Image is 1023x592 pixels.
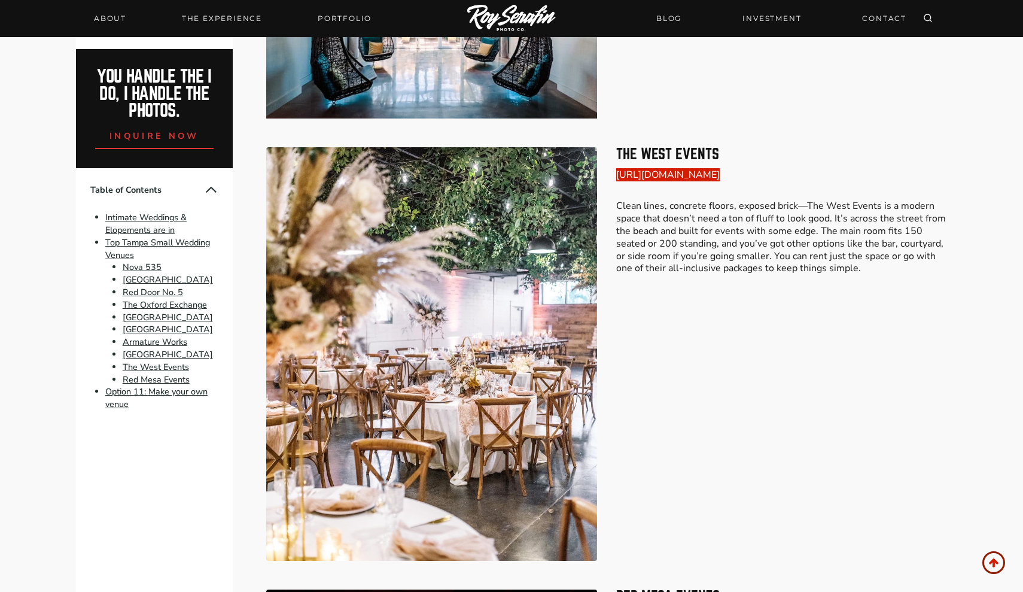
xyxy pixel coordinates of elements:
nav: Secondary Navigation [649,8,914,29]
h3: The West Events [616,147,947,162]
a: [GEOGRAPHIC_DATA] [123,274,213,286]
a: Armature Works [123,336,187,348]
button: View Search Form [920,10,936,27]
a: inquire now [95,120,214,149]
a: THE EXPERIENCE [175,10,269,27]
span: Table of Contents [90,184,204,196]
a: Option 11: Make your own venue [105,386,208,411]
a: Portfolio [310,10,379,27]
a: Red Door No. 5 [123,286,183,298]
a: About [87,10,133,27]
nav: Primary Navigation [87,10,379,27]
a: INVESTMENT [735,8,808,29]
a: Red Mesa Events [123,374,190,385]
img: Best Small Wedding Venues in Tampa, FL (Intimate & Micro Weddings) 9 [266,147,597,561]
a: The West Events [123,361,189,373]
a: [GEOGRAPHIC_DATA] [123,324,213,336]
h2: You handle the i do, I handle the photos. [89,68,220,120]
a: Nova 535 [123,262,162,274]
a: [GEOGRAPHIC_DATA] [123,311,213,323]
button: Collapse Table of Contents [204,183,218,197]
span: inquire now [109,130,199,142]
a: Scroll to top [982,551,1005,574]
p: Clean lines, concrete floors, exposed brick—The West Events is a modern space that doesn’t need a... [616,200,947,275]
a: Intimate Weddings & Elopements are in [105,211,187,236]
a: Top Tampa Small Wedding Venues [105,236,210,261]
a: CONTACT [855,8,914,29]
img: Logo of Roy Serafin Photo Co., featuring stylized text in white on a light background, representi... [467,5,556,33]
a: [URL][DOMAIN_NAME] [616,168,720,181]
a: [GEOGRAPHIC_DATA] [123,348,213,360]
a: The Oxford Exchange [123,299,207,311]
nav: Table of Contents [76,168,233,425]
a: BLOG [649,8,689,29]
